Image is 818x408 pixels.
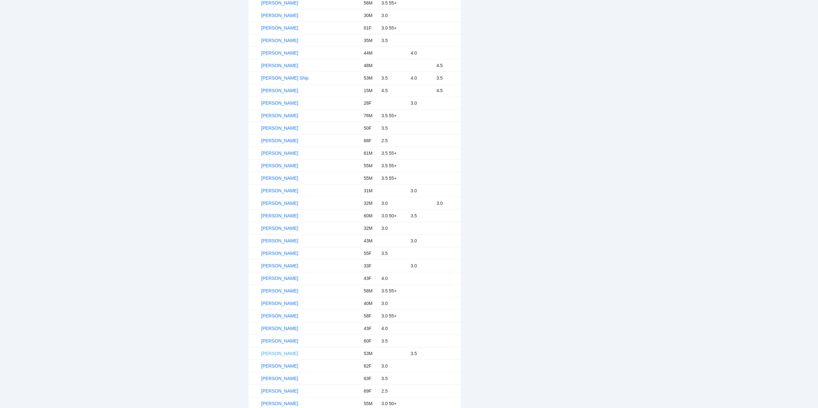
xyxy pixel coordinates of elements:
[361,72,379,84] td: 53M
[434,197,461,209] td: 3.0
[361,172,379,184] td: 55M
[379,334,408,347] td: 3.5
[261,88,298,93] a: [PERSON_NAME]
[434,59,461,72] td: 4.5
[361,59,379,72] td: 48M
[361,259,379,272] td: 33F
[361,197,379,209] td: 32M
[261,376,298,381] a: [PERSON_NAME]
[408,347,434,360] td: 3.5
[361,122,379,134] td: 50F
[261,201,298,206] a: [PERSON_NAME]
[361,334,379,347] td: 60F
[408,234,434,247] td: 3.0
[361,159,379,172] td: 55M
[361,234,379,247] td: 43M
[261,25,298,30] a: [PERSON_NAME]
[261,288,298,293] a: [PERSON_NAME]
[261,50,298,56] a: [PERSON_NAME]
[261,113,298,118] a: [PERSON_NAME]
[261,163,298,168] a: [PERSON_NAME]
[261,63,298,68] a: [PERSON_NAME]
[361,347,379,360] td: 53M
[361,309,379,322] td: 58F
[261,313,298,318] a: [PERSON_NAME]
[261,263,298,268] a: [PERSON_NAME]
[361,84,379,97] td: 15M
[379,284,408,297] td: 3.5 55+
[261,0,298,5] a: [PERSON_NAME]
[379,122,408,134] td: 3.5
[379,197,408,209] td: 3.0
[361,9,379,22] td: 30M
[379,209,408,222] td: 3.0 50+
[261,351,298,356] a: [PERSON_NAME]
[379,360,408,372] td: 3.0
[361,109,379,122] td: 76M
[361,385,379,397] td: 69F
[379,84,408,97] td: 4.5
[408,72,434,84] td: 4.0
[361,372,379,385] td: 63F
[408,97,434,109] td: 3.0
[379,322,408,334] td: 4.0
[379,309,408,322] td: 3.0 55+
[361,22,379,34] td: 61F
[361,284,379,297] td: 58M
[261,13,298,18] a: [PERSON_NAME]
[379,159,408,172] td: 3.5 55+
[361,360,379,372] td: 62F
[379,9,408,22] td: 3.0
[261,251,298,256] a: [PERSON_NAME]
[361,47,379,59] td: 44M
[408,47,434,59] td: 4.0
[261,326,298,331] a: [PERSON_NAME]
[261,176,298,181] a: [PERSON_NAME]
[261,276,298,281] a: [PERSON_NAME]
[261,388,298,394] a: [PERSON_NAME]
[261,213,298,218] a: [PERSON_NAME]
[261,188,298,193] a: [PERSON_NAME]
[361,97,379,109] td: 28F
[261,38,298,43] a: [PERSON_NAME]
[379,109,408,122] td: 3.5 55+
[408,184,434,197] td: 3.0
[361,184,379,197] td: 31M
[379,22,408,34] td: 3.0 55+
[261,338,298,343] a: [PERSON_NAME]
[379,272,408,284] td: 4.0
[434,72,461,84] td: 3.5
[361,272,379,284] td: 43F
[361,322,379,334] td: 43F
[261,151,298,156] a: [PERSON_NAME]
[379,222,408,234] td: 3.0
[408,209,434,222] td: 3.5
[361,297,379,309] td: 40M
[379,147,408,159] td: 3.5 55+
[361,209,379,222] td: 60M
[261,363,298,369] a: [PERSON_NAME]
[434,84,461,97] td: 4.5
[361,147,379,159] td: 61M
[379,385,408,397] td: 2.5
[379,247,408,259] td: 3.5
[261,75,309,81] a: [PERSON_NAME] Ship
[361,247,379,259] td: 55F
[261,301,298,306] a: [PERSON_NAME]
[261,238,298,243] a: [PERSON_NAME]
[261,100,298,106] a: [PERSON_NAME]
[408,259,434,272] td: 3.0
[361,134,379,147] td: 68F
[261,226,298,231] a: [PERSON_NAME]
[261,138,298,143] a: [PERSON_NAME]
[261,126,298,131] a: [PERSON_NAME]
[361,34,379,47] td: 35M
[379,34,408,47] td: 3.5
[261,401,298,406] a: [PERSON_NAME]
[379,297,408,309] td: 3.0
[379,172,408,184] td: 3.5 55+
[379,134,408,147] td: 2.5
[379,372,408,385] td: 3.5
[379,72,408,84] td: 3.5
[361,222,379,234] td: 32M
